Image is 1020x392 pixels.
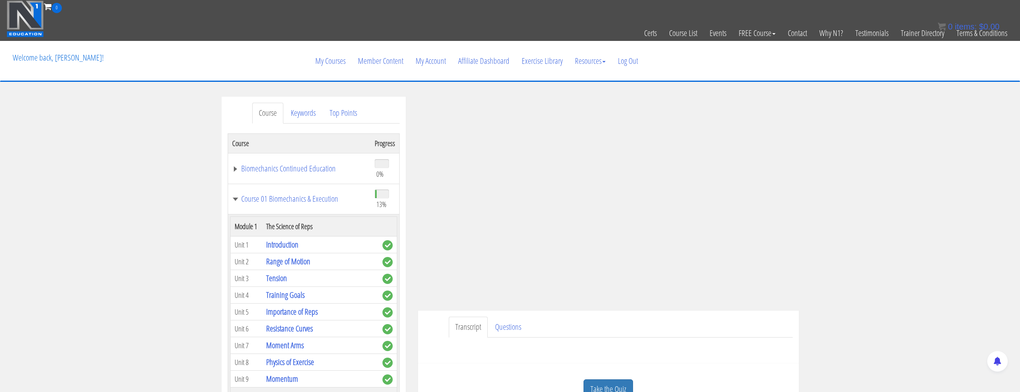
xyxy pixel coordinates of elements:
[252,103,283,124] a: Course
[382,274,393,284] span: complete
[895,13,950,53] a: Trainer Directory
[230,270,262,287] td: Unit 3
[266,306,318,317] a: Importance of Reps
[266,373,298,384] a: Momentum
[782,13,813,53] a: Contact
[382,291,393,301] span: complete
[376,200,387,209] span: 13%
[638,13,663,53] a: Certs
[382,358,393,368] span: complete
[309,41,352,81] a: My Courses
[382,307,393,318] span: complete
[44,1,62,12] a: 0
[266,323,313,334] a: Resistance Curves
[955,22,977,31] span: items:
[232,164,366,173] a: Biomechanics Continued Education
[266,256,310,267] a: Range of Motion
[230,253,262,270] td: Unit 2
[382,324,393,334] span: complete
[230,304,262,320] td: Unit 5
[938,22,1000,31] a: 0 items: $0.00
[7,41,110,74] p: Welcome back, [PERSON_NAME]!
[266,289,305,300] a: Training Goals
[948,22,952,31] span: 0
[452,41,516,81] a: Affiliate Dashboard
[371,133,400,153] th: Progress
[849,13,895,53] a: Testimonials
[376,169,384,178] span: 0%
[230,337,262,354] td: Unit 7
[516,41,569,81] a: Exercise Library
[979,22,984,31] span: $
[284,103,322,124] a: Keywords
[663,13,703,53] a: Course List
[382,374,393,385] span: complete
[228,133,371,153] th: Course
[266,239,299,250] a: Introduction
[232,195,366,203] a: Course 01 Biomechanics & Execution
[52,3,62,13] span: 0
[569,41,612,81] a: Resources
[612,41,644,81] a: Log Out
[449,317,488,338] a: Transcript
[230,371,262,387] td: Unit 9
[938,23,946,31] img: icon11.png
[230,354,262,371] td: Unit 8
[266,273,287,284] a: Tension
[323,103,364,124] a: Top Points
[230,217,262,237] th: Module 1
[382,240,393,250] span: complete
[230,287,262,304] td: Unit 4
[352,41,409,81] a: Member Content
[382,341,393,351] span: complete
[382,257,393,267] span: complete
[950,13,1013,53] a: Terms & Conditions
[230,237,262,253] td: Unit 1
[979,22,1000,31] bdi: 0.00
[489,317,528,338] a: Questions
[266,340,304,351] a: Moment Arms
[733,13,782,53] a: FREE Course
[703,13,733,53] a: Events
[813,13,849,53] a: Why N1?
[230,320,262,337] td: Unit 6
[409,41,452,81] a: My Account
[7,0,44,37] img: n1-education
[262,217,378,237] th: The Science of Reps
[266,356,314,367] a: Physics of Exercise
